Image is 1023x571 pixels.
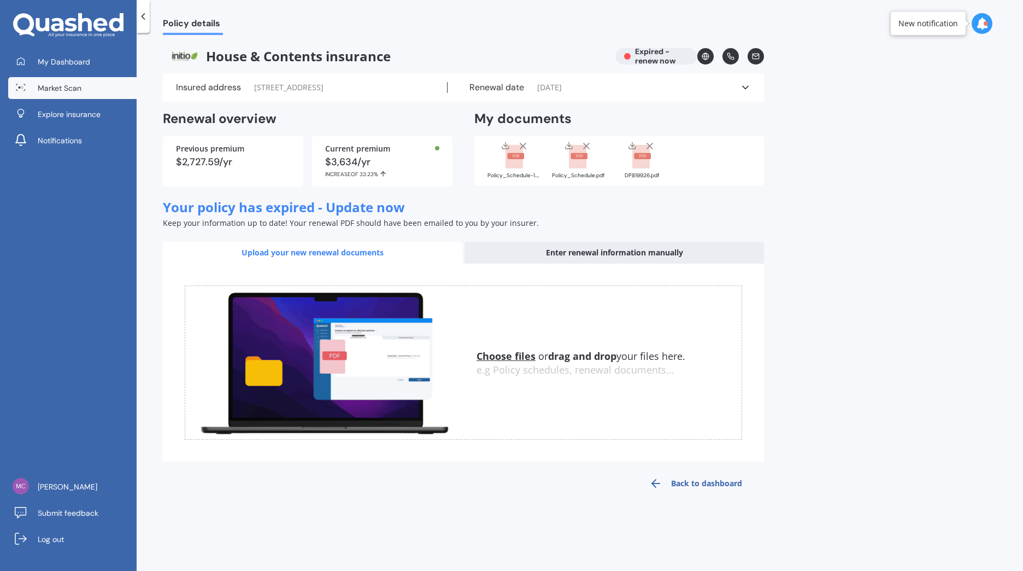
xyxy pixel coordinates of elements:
a: Explore insurance [8,103,137,125]
a: Notifications [8,130,137,152]
a: Market Scan [8,77,137,99]
span: [DATE] [537,82,562,93]
span: Explore insurance [38,109,101,120]
span: Notifications [38,135,82,146]
div: Previous premium [176,145,290,153]
span: Keep your information up to date! Your renewal PDF should have been emailed to you by your insurer. [163,218,539,228]
span: House & Contents insurance [163,48,607,65]
img: b2a344af3947e089d780560bc23f7e73 [13,478,29,494]
a: Back to dashboard [627,470,764,497]
img: upload.de96410c8ce839c3fdd5.gif [185,286,463,440]
span: Submit feedback [38,508,98,518]
div: New notification [898,18,958,29]
div: Policy_Schedule.pdf [551,173,605,178]
span: [STREET_ADDRESS] [254,82,324,93]
u: Choose files [477,349,536,363]
label: Renewal date [469,82,524,93]
div: Upload your new renewal documents [163,242,462,264]
a: Log out [8,528,137,550]
div: $3,634/yr [325,157,439,178]
div: Enter renewal information manually [465,242,764,264]
a: [PERSON_NAME] [8,476,137,498]
span: Policy details [163,18,223,33]
span: Market Scan [38,83,81,94]
span: Log out [38,534,64,545]
span: or your files here. [477,349,685,363]
div: e.g Policy schedules, renewal documents... [477,364,742,376]
label: Insured address [176,82,241,93]
span: INCREASE OF [325,171,360,178]
div: Policy_Schedule-1.pdf [487,173,542,178]
div: Current premium [325,145,439,153]
a: Submit feedback [8,502,137,524]
h2: My documents [474,110,572,127]
img: Initio.webp [163,48,206,65]
h2: Renewal overview [163,110,452,127]
div: DP819926.pdf [614,173,669,178]
span: 33.23% [360,171,378,178]
span: My Dashboard [38,56,90,67]
span: Your policy has expired - Update now [163,198,405,216]
b: drag and drop [548,349,616,363]
span: [PERSON_NAME] [38,481,97,492]
div: $2,727.59/yr [176,157,290,167]
a: My Dashboard [8,51,137,73]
